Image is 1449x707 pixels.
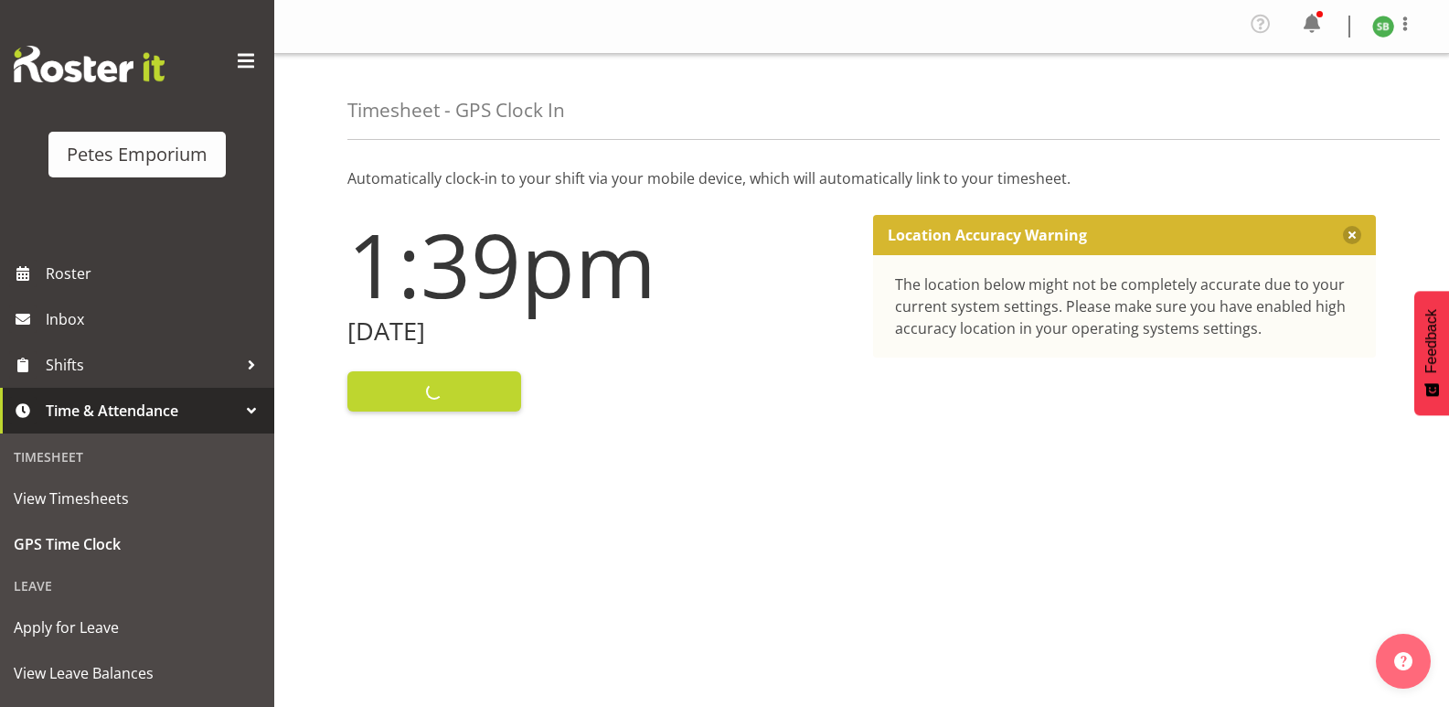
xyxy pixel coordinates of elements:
a: Apply for Leave [5,605,270,650]
span: Feedback [1423,309,1440,373]
button: Feedback - Show survey [1414,291,1449,415]
span: Inbox [46,305,265,333]
div: Petes Emporium [67,141,208,168]
span: View Timesheets [14,485,261,512]
div: The location below might not be completely accurate due to your current system settings. Please m... [895,273,1355,339]
img: help-xxl-2.png [1394,652,1412,670]
img: Rosterit website logo [14,46,165,82]
span: Apply for Leave [14,614,261,641]
a: View Leave Balances [5,650,270,696]
button: Close message [1343,226,1361,244]
p: Automatically clock-in to your shift via your mobile device, which will automatically link to you... [347,167,1376,189]
p: Location Accuracy Warning [888,226,1087,244]
span: Roster [46,260,265,287]
span: Shifts [46,351,238,379]
h1: 1:39pm [347,215,851,314]
a: View Timesheets [5,476,270,521]
span: View Leave Balances [14,659,261,687]
span: Time & Attendance [46,397,238,424]
span: GPS Time Clock [14,530,261,558]
img: stephanie-burden9828.jpg [1372,16,1394,37]
h2: [DATE] [347,317,851,346]
h4: Timesheet - GPS Clock In [347,100,565,121]
div: Timesheet [5,438,270,476]
div: Leave [5,567,270,605]
a: GPS Time Clock [5,521,270,567]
